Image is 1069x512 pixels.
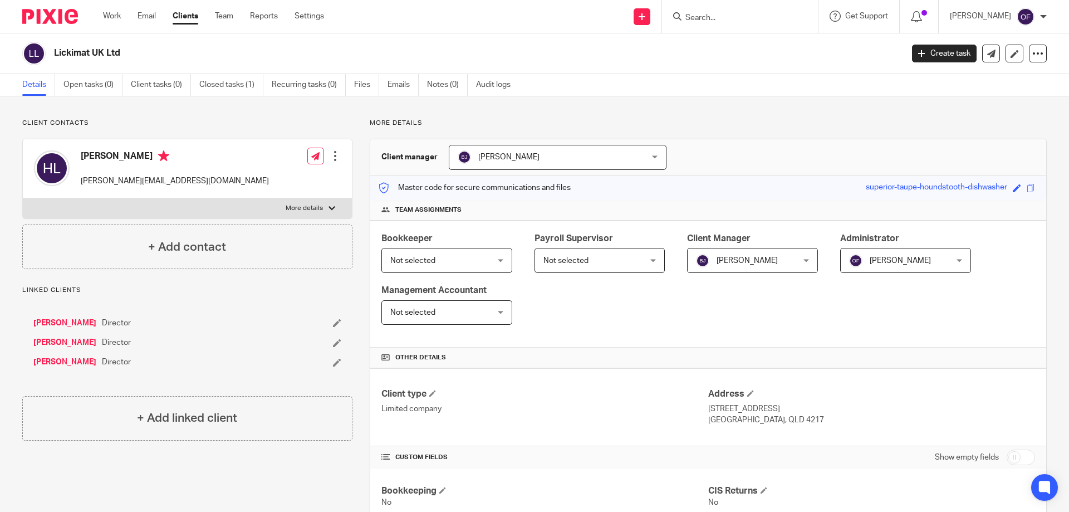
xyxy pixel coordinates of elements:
span: Not selected [390,257,435,265]
a: Notes (0) [427,74,468,96]
a: Clients [173,11,198,22]
input: Search [684,13,784,23]
span: Bookkeeper [381,234,433,243]
span: [PERSON_NAME] [870,257,931,265]
img: svg%3E [1017,8,1034,26]
a: Team [215,11,233,22]
img: Pixie [22,9,78,24]
h4: CUSTOM FIELDS [381,453,708,462]
span: No [381,499,391,506]
img: svg%3E [22,42,46,65]
span: Administrator [840,234,899,243]
h4: Client type [381,388,708,400]
a: Files [354,74,379,96]
p: Client contacts [22,119,352,128]
h4: CIS Returns [708,485,1035,497]
p: [PERSON_NAME][EMAIL_ADDRESS][DOMAIN_NAME] [81,175,269,187]
p: Master code for secure communications and files [379,182,571,193]
h4: Bookkeeping [381,485,708,497]
h3: Client manager [381,152,438,163]
a: Emails [388,74,419,96]
a: Details [22,74,55,96]
a: Settings [295,11,324,22]
span: Client Manager [687,234,751,243]
img: svg%3E [696,254,709,267]
h4: Address [708,388,1035,400]
span: [PERSON_NAME] [717,257,778,265]
h4: + Add contact [148,238,226,256]
a: [PERSON_NAME] [33,357,96,368]
span: Director [102,318,131,329]
span: Not selected [543,257,589,265]
a: Create task [912,45,977,62]
p: [STREET_ADDRESS] [708,403,1035,415]
p: Linked clients [22,286,352,295]
span: Director [102,357,131,368]
span: [PERSON_NAME] [478,153,540,161]
a: Reports [250,11,278,22]
a: Client tasks (0) [131,74,191,96]
a: Audit logs [476,74,519,96]
h4: + Add linked client [137,409,237,427]
span: Payroll Supervisor [534,234,613,243]
a: Work [103,11,121,22]
span: Get Support [845,12,888,20]
p: More details [370,119,1047,128]
span: Not selected [390,309,435,316]
a: [PERSON_NAME] [33,337,96,348]
img: svg%3E [849,254,862,267]
a: Closed tasks (1) [199,74,263,96]
label: Show empty fields [935,452,999,463]
a: Recurring tasks (0) [272,74,346,96]
p: Limited company [381,403,708,415]
span: Management Accountant [381,286,487,295]
h4: [PERSON_NAME] [81,150,269,164]
i: Primary [158,150,169,162]
span: Director [102,337,131,348]
img: svg%3E [34,150,70,186]
h2: Lickimat UK Ltd [54,47,727,59]
p: [GEOGRAPHIC_DATA], QLD 4217 [708,415,1035,426]
span: Team assignments [395,206,462,214]
img: svg%3E [458,150,471,164]
span: No [708,499,718,506]
a: Open tasks (0) [63,74,122,96]
p: More details [286,204,323,213]
p: [PERSON_NAME] [950,11,1011,22]
a: Email [138,11,156,22]
div: superior-taupe-houndstooth-dishwasher [866,182,1007,194]
a: [PERSON_NAME] [33,318,96,329]
span: Other details [395,353,446,362]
